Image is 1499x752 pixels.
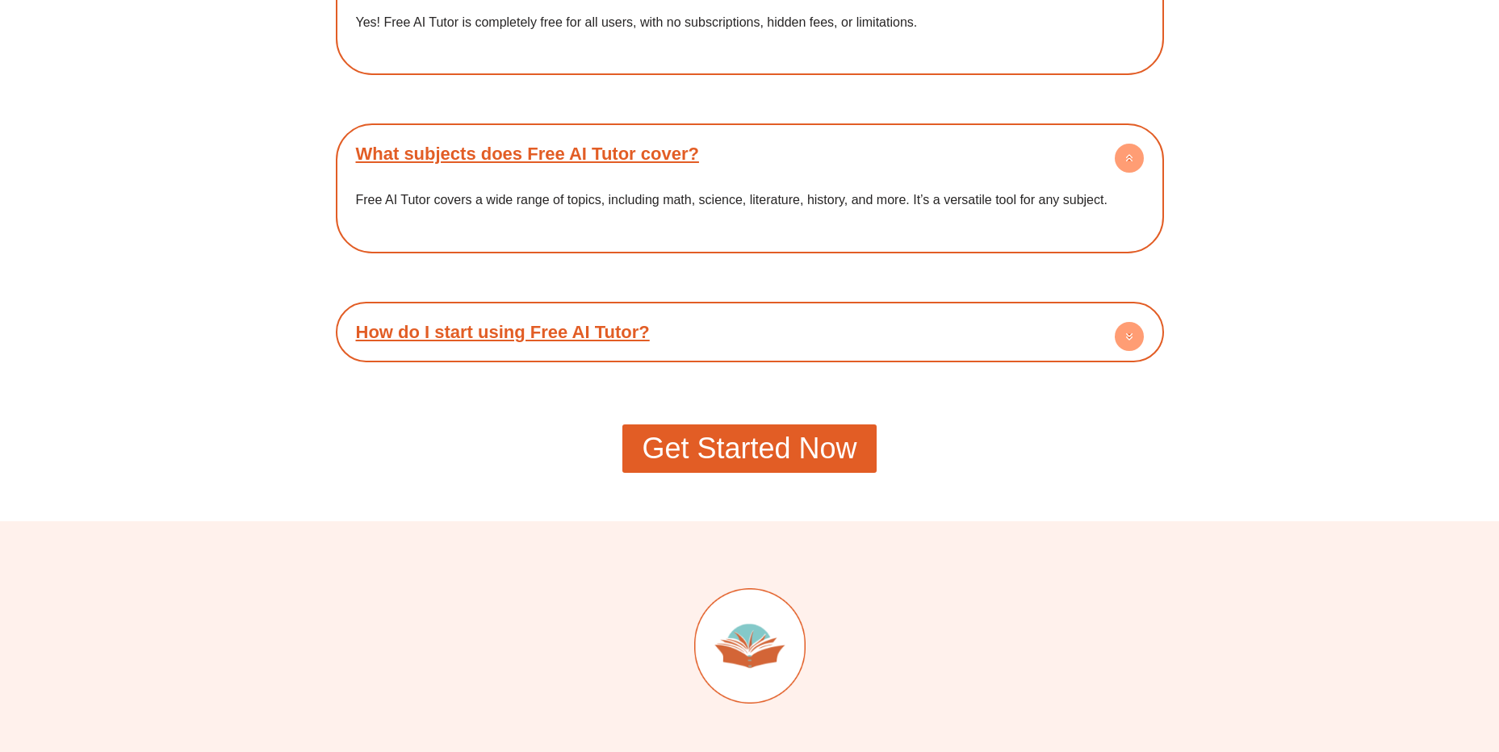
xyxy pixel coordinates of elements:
div: What subjects does Free AI Tutor cover? [344,132,1156,176]
p: Yes! Free AI Tutor is completely free for all users, with no subscriptions, hidden fees, or limit... [356,10,1144,35]
a: Get Started Now [622,424,876,473]
p: Free AI Tutor covers a wide range of topics, including math, science, literature, history, and mo... [356,188,1144,212]
a: How do I start using Free AI Tutor? [356,322,650,342]
a: What subjects does Free AI Tutor cover? [356,144,699,164]
span: Get Started Now [642,434,856,463]
div: What subjects does Free AI Tutor cover? [344,176,1156,244]
div: How do I start using Free AI Tutor? [344,310,1156,354]
iframe: Chat Widget [1230,570,1499,752]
